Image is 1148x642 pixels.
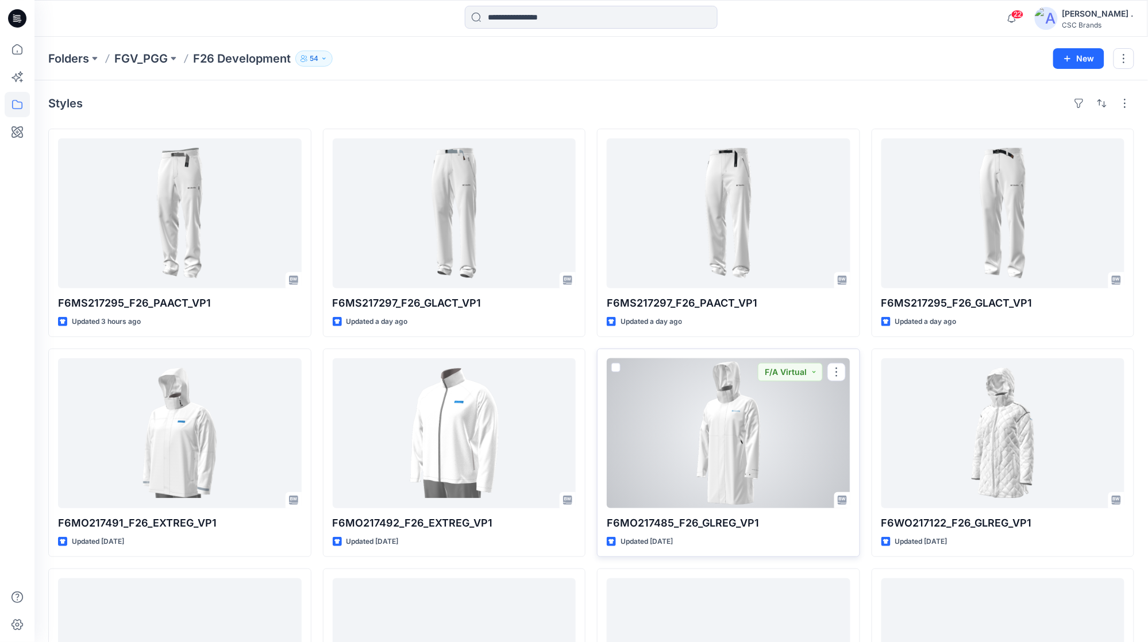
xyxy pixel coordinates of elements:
p: Updated 3 hours ago [72,316,141,328]
a: F6MS217297_F26_GLACT_VP1 [333,138,576,288]
h4: Styles [48,96,83,110]
a: F6MO217491_F26_EXTREG_VP1 [58,358,302,508]
span: 22 [1011,10,1024,19]
button: 54 [295,51,333,67]
p: Updated a day ago [621,316,682,328]
a: F6MS217297_F26_PAACT_VP1 [607,138,850,288]
a: Folders [48,51,89,67]
a: F6MS217295_F26_PAACT_VP1 [58,138,302,288]
p: 54 [310,52,318,65]
a: FGV_PGG [114,51,168,67]
p: Updated [DATE] [895,536,947,548]
div: [PERSON_NAME] . [1062,7,1134,21]
p: F6MS217295_F26_GLACT_VP1 [881,295,1125,311]
a: F6MO217485_F26_GLREG_VP1 [607,358,850,508]
button: New [1053,48,1104,69]
a: F6WO217122_F26_GLREG_VP1 [881,358,1125,508]
p: F6MO217485_F26_GLREG_VP1 [607,515,850,531]
p: F6MS217297_F26_GLACT_VP1 [333,295,576,311]
p: F6MS217297_F26_PAACT_VP1 [607,295,850,311]
img: avatar [1035,7,1058,30]
p: Updated [DATE] [72,536,124,548]
p: F6MO217491_F26_EXTREG_VP1 [58,515,302,531]
div: CSC Brands [1062,21,1134,29]
a: F6MO217492_F26_EXTREG_VP1 [333,358,576,508]
p: F6WO217122_F26_GLREG_VP1 [881,515,1125,531]
p: F6MS217295_F26_PAACT_VP1 [58,295,302,311]
p: F26 Development [193,51,291,67]
p: Updated a day ago [346,316,408,328]
p: Updated a day ago [895,316,957,328]
a: F6MS217295_F26_GLACT_VP1 [881,138,1125,288]
p: F6MO217492_F26_EXTREG_VP1 [333,515,576,531]
p: Updated [DATE] [346,536,399,548]
p: Updated [DATE] [621,536,673,548]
